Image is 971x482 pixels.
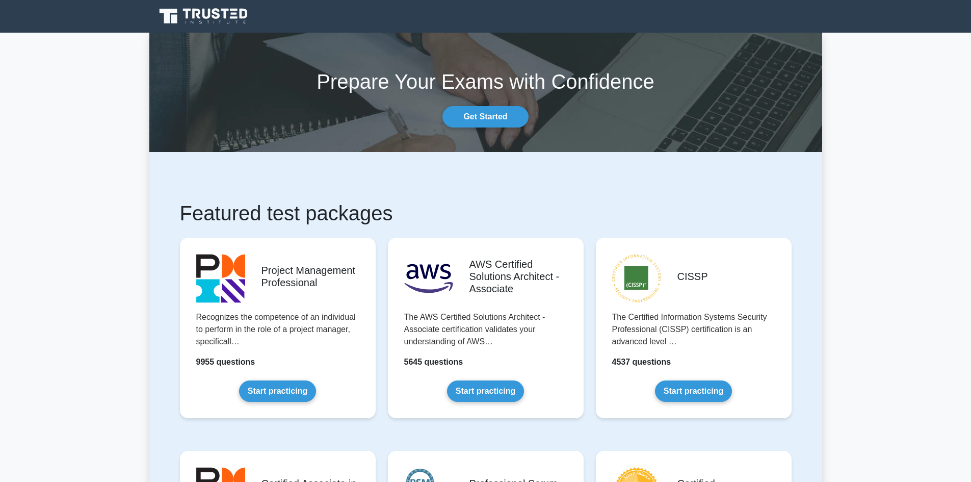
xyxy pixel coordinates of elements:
[149,69,822,94] h1: Prepare Your Exams with Confidence
[447,380,524,402] a: Start practicing
[442,106,528,128] a: Get Started
[180,201,792,225] h1: Featured test packages
[239,380,316,402] a: Start practicing
[655,380,732,402] a: Start practicing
